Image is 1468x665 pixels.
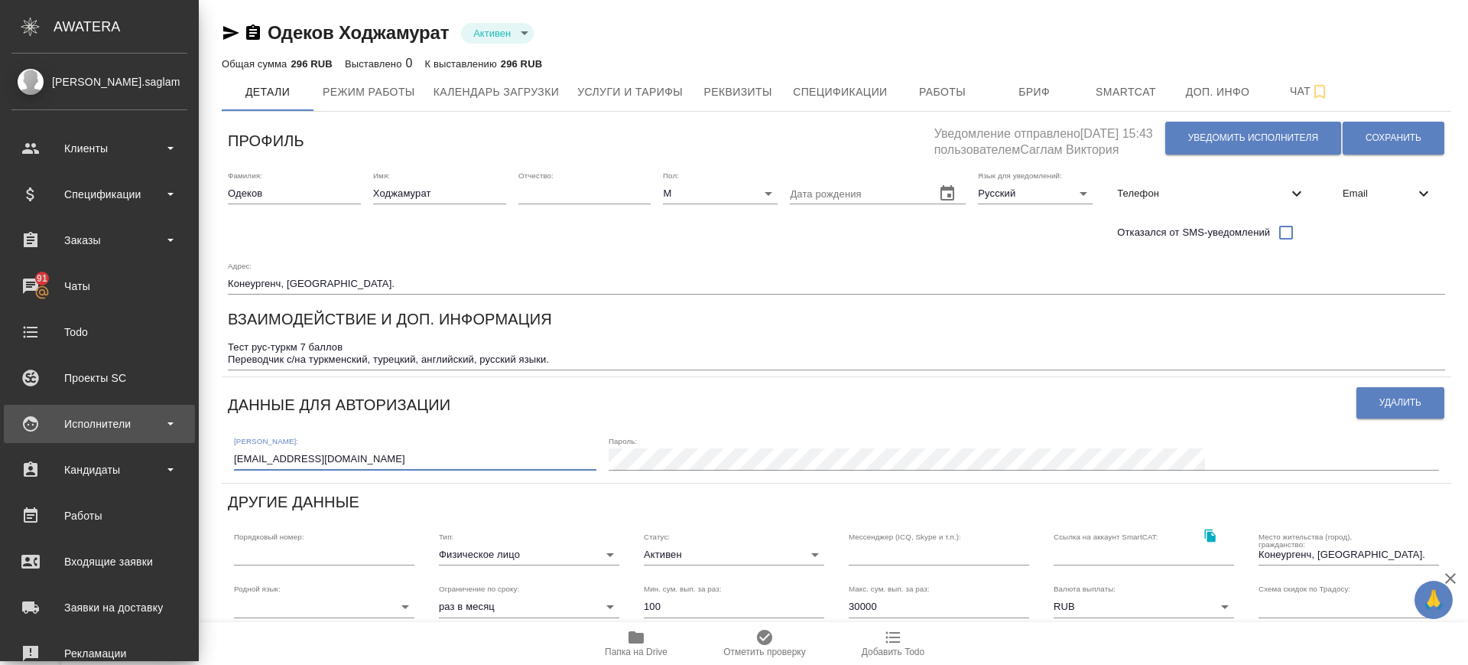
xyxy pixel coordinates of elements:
label: Мессенджер (ICQ, Skype и т.п.): [849,533,961,540]
div: Работы [11,504,187,527]
div: Кандидаты [11,458,187,481]
button: Сохранить [1343,122,1444,155]
span: 🙏 [1421,584,1447,616]
p: Общая сумма [222,58,291,70]
span: Услуги и тарифы [577,83,683,102]
span: Smartcat [1090,83,1163,102]
p: 296 RUB [291,58,332,70]
label: Пароль: [609,438,637,445]
div: Активен [644,544,824,566]
div: RUB [1054,596,1234,618]
label: Тип: [439,533,453,540]
div: раз в месяц [439,596,619,618]
label: Адрес: [228,262,252,269]
label: Место жительства (город), гражданство: [1259,533,1394,548]
span: Реквизиты [701,83,775,102]
label: Порядковый номер: [234,533,304,540]
label: Статус: [644,533,670,540]
label: Ссылка на аккаунт SmartCAT: [1054,533,1158,540]
button: Отметить проверку [700,622,829,665]
button: Скопировать ссылку [244,24,262,42]
div: Клиенты [11,137,187,160]
div: Исполнители [11,412,187,435]
div: [PERSON_NAME].saglam [11,73,187,90]
span: Сохранить [1366,132,1421,145]
label: Отчество: [518,171,554,179]
h5: Уведомление отправлено [DATE] 15:43 пользователем Саглам Виктория [934,118,1164,158]
label: Родной язык: [234,585,281,593]
a: 91Чаты [4,267,195,305]
span: Доп. инфо [1181,83,1255,102]
span: Спецификации [793,83,887,102]
span: Удалить [1379,396,1421,409]
label: Схема скидок по Традосу: [1259,585,1350,593]
span: Email [1343,186,1414,201]
label: Валюта выплаты: [1054,585,1116,593]
div: Рекламации [11,642,187,665]
label: Фамилия: [228,171,262,179]
button: Добавить Todo [829,622,957,665]
span: Работы [906,83,979,102]
svg: Подписаться [1310,83,1329,101]
label: Пол: [663,171,679,179]
div: Физическое лицо [439,544,619,566]
button: Удалить [1356,387,1444,419]
label: [PERSON_NAME]: [234,438,298,445]
span: Бриф [998,83,1071,102]
textarea: Тест рус-туркм 7 баллов Переводчик с/на туркменский, турецкий, английский, русский языки. [228,341,1445,365]
div: Активен [461,23,534,44]
span: Детали [231,83,304,102]
div: Заявки на доставку [11,596,187,619]
div: Email [1330,177,1445,210]
a: Входящие заявки [4,543,195,581]
label: Мин. сум. вып. за раз: [644,585,722,593]
a: Todo [4,313,195,351]
button: Уведомить исполнителя [1165,122,1341,155]
h6: Профиль [228,129,304,153]
div: М [663,183,778,204]
label: Макс. сум. вып. за раз: [849,585,930,593]
p: 296 RUB [501,58,542,70]
h6: Другие данные [228,490,359,514]
a: Заявки на доставку [4,588,195,627]
span: Отметить проверку [723,647,805,657]
label: Ограничение по сроку: [439,585,519,593]
h6: Взаимодействие и доп. информация [228,307,552,331]
label: Язык для уведомлений: [978,171,1062,179]
div: Todo [11,321,187,344]
button: 🙏 [1414,581,1453,619]
div: Заказы [11,229,187,252]
span: Режим работы [323,83,415,102]
a: Работы [4,497,195,535]
span: Календарь загрузки [434,83,560,102]
span: Отказался от SMS-уведомлений [1117,225,1270,240]
label: Имя: [373,171,390,179]
div: Русский [978,183,1093,204]
div: AWATERA [54,11,199,42]
div: Чаты [11,275,187,298]
button: Папка на Drive [572,622,700,665]
a: Одеков Ходжамурат [268,22,449,43]
p: К выставлению [425,58,501,70]
button: Активен [469,27,515,40]
span: 91 [28,271,57,286]
div: Проекты SC [11,367,187,390]
p: Выставлено [345,58,406,70]
button: Скопировать ссылку для ЯМессенджера [222,24,240,42]
span: Папка на Drive [605,647,667,657]
a: Проекты SC [4,359,195,397]
div: Входящие заявки [11,550,187,573]
button: Скопировать ссылку [1194,520,1226,552]
span: Уведомить исполнителя [1188,132,1318,145]
span: Чат [1273,82,1346,101]
div: 0 [345,54,413,73]
h6: Данные для авторизации [228,393,450,417]
span: Добавить Todo [862,647,924,657]
div: Телефон [1105,177,1318,210]
div: Спецификации [11,183,187,206]
span: Телефон [1117,186,1288,201]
